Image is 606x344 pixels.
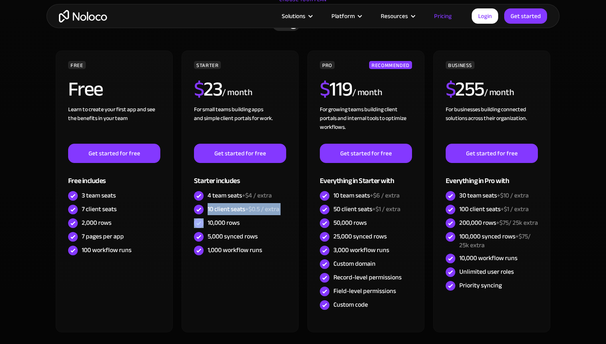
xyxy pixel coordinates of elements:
[320,79,352,99] h2: 119
[459,254,517,263] div: 10,000 workflow runs
[369,61,412,69] div: RECOMMENDED
[333,191,400,200] div: 10 team seats
[82,218,111,227] div: 2,000 rows
[459,191,529,200] div: 30 team seats
[320,144,412,163] a: Get started for free
[333,205,400,214] div: 50 client seats
[497,189,529,202] span: +$10 / extra
[496,217,538,229] span: +$75/ 25k extra
[331,11,355,21] div: Platform
[459,232,538,250] div: 100,000 synced rows
[68,61,86,69] div: FREE
[446,61,475,69] div: BUSINESS
[68,79,103,99] h2: Free
[372,203,400,215] span: +$1 / extra
[333,246,389,254] div: 3,000 workflow runs
[446,79,484,99] h2: 255
[333,232,387,241] div: 25,000 synced rows
[194,61,221,69] div: STARTER
[459,218,538,227] div: 200,000 rows
[208,205,279,214] div: 10 client seats
[194,163,286,189] div: Starter includes
[446,105,538,144] div: For businesses building connected solutions across their organization. ‍
[208,191,272,200] div: 4 team seats
[333,287,396,295] div: Field-level permissions
[501,203,529,215] span: +$1 / extra
[424,11,462,21] a: Pricing
[333,259,376,268] div: Custom domain
[371,11,424,21] div: Resources
[194,70,204,108] span: $
[333,218,367,227] div: 50,000 rows
[459,267,514,276] div: Unlimited user roles
[245,203,279,215] span: +$0.5 / extra
[208,246,262,254] div: 1,000 workflow runs
[320,61,335,69] div: PRO
[82,232,124,241] div: 7 pages per app
[208,232,258,241] div: 5,000 synced rows
[446,163,538,189] div: Everything in Pro with
[459,205,529,214] div: 100 client seats
[472,8,498,24] a: Login
[242,189,272,202] span: +$4 / extra
[222,86,252,99] div: / month
[82,191,116,200] div: 3 team seats
[282,11,305,21] div: Solutions
[504,8,547,24] a: Get started
[194,144,286,163] a: Get started for free
[82,205,117,214] div: 7 client seats
[194,105,286,144] div: For small teams building apps and simple client portals for work. ‍
[272,11,321,21] div: Solutions
[208,218,240,227] div: 10,000 rows
[59,10,107,22] a: home
[352,86,382,99] div: / month
[333,273,402,282] div: Record-level permissions
[194,79,222,99] h2: 23
[459,230,531,251] span: +$75/ 25k extra
[68,163,160,189] div: Free includes
[484,86,514,99] div: / month
[68,105,160,144] div: Learn to create your first app and see the benefits in your team ‍
[459,281,502,290] div: Priority syncing
[446,70,456,108] span: $
[381,11,408,21] div: Resources
[320,70,330,108] span: $
[320,163,412,189] div: Everything in Starter with
[333,300,368,309] div: Custom code
[446,144,538,163] a: Get started for free
[321,11,371,21] div: Platform
[320,105,412,144] div: For growing teams building client portals and internal tools to optimize workflows.
[370,189,400,202] span: +$6 / extra
[68,144,160,163] a: Get started for free
[82,246,131,254] div: 100 workflow runs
